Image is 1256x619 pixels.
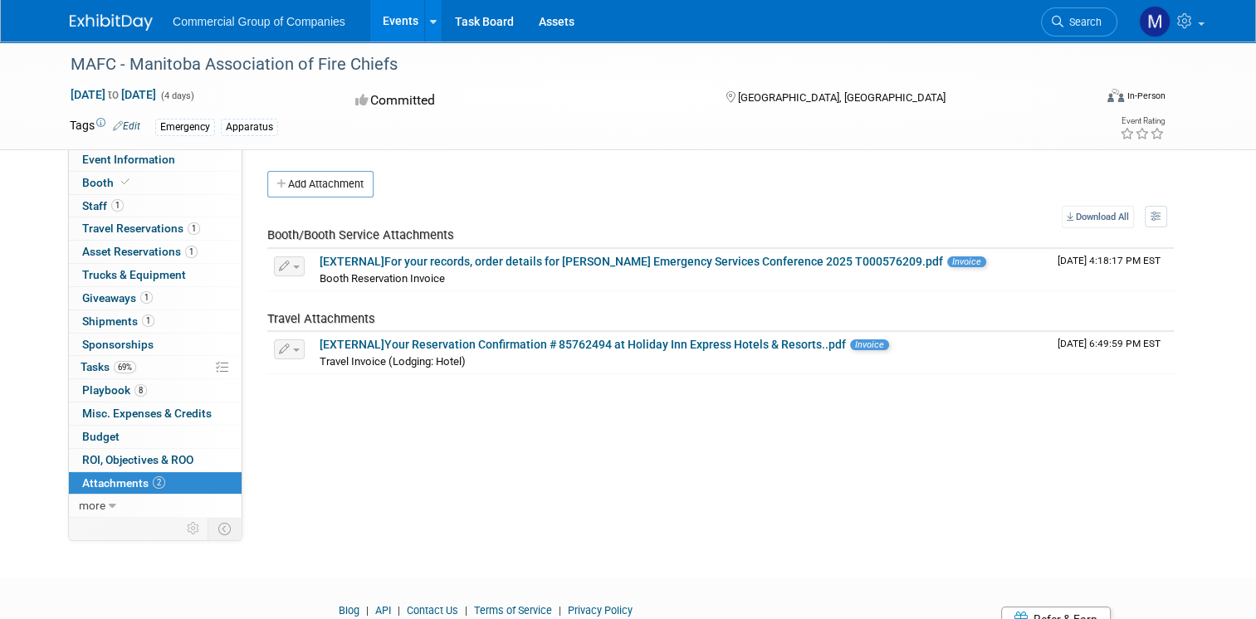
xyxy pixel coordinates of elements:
[555,604,565,617] span: |
[82,291,153,305] span: Giveaways
[1063,16,1102,28] span: Search
[1107,89,1124,102] img: Format-Inperson.png
[185,246,198,258] span: 1
[179,518,208,539] td: Personalize Event Tab Strip
[69,241,242,263] a: Asset Reservations1
[69,379,242,402] a: Playbook8
[70,117,140,136] td: Tags
[339,604,359,617] a: Blog
[69,287,242,309] a: Giveaways1
[134,384,147,397] span: 8
[82,199,124,212] span: Staff
[153,476,165,489] span: 2
[159,90,194,101] span: (4 days)
[69,495,242,517] a: more
[1126,90,1166,102] div: In-Person
[320,272,445,285] span: Booth Reservation Invoice
[1041,7,1117,37] a: Search
[173,15,345,28] span: Commercial Group of Companies
[82,476,165,490] span: Attachments
[474,604,552,617] a: Terms of Service
[69,172,242,194] a: Booth
[320,255,943,268] a: [EXTERNAL]For your records, order details for [PERSON_NAME] Emergency Services Conference 2025 T0...
[114,361,136,373] span: 69%
[69,472,242,495] a: Attachments2
[82,153,175,166] span: Event Information
[69,356,242,378] a: Tasks69%
[221,119,278,136] div: Apparatus
[350,86,699,115] div: Committed
[188,222,200,235] span: 1
[82,383,147,397] span: Playbook
[79,499,105,512] span: more
[461,604,472,617] span: |
[362,604,373,617] span: |
[208,518,242,539] td: Toggle Event Tabs
[81,360,136,373] span: Tasks
[1062,206,1134,228] a: Download All
[568,604,633,617] a: Privacy Policy
[82,430,120,443] span: Budget
[113,120,140,132] a: Edit
[82,222,200,235] span: Travel Reservations
[69,149,242,171] a: Event Information
[1058,338,1161,349] span: Upload Timestamp
[82,245,198,258] span: Asset Reservations
[70,14,153,31] img: ExhibitDay
[82,268,186,281] span: Trucks & Equipment
[82,176,133,189] span: Booth
[375,604,391,617] a: API
[121,178,130,187] i: Booth reservation complete
[140,291,153,304] span: 1
[267,311,375,326] span: Travel Attachments
[69,334,242,356] a: Sponsorships
[1058,255,1161,266] span: Upload Timestamp
[1051,249,1174,290] td: Upload Timestamp
[1051,332,1174,373] td: Upload Timestamp
[70,87,157,102] span: [DATE] [DATE]
[82,338,154,351] span: Sponsorships
[393,604,404,617] span: |
[407,604,458,617] a: Contact Us
[850,339,889,350] span: Invoice
[82,314,154,328] span: Shipments
[69,310,242,333] a: Shipments1
[320,355,466,368] span: Travel Invoice (Lodging: Hotel)
[69,402,242,425] a: Misc. Expenses & Credits
[1120,117,1165,125] div: Event Rating
[69,426,242,448] a: Budget
[82,407,212,420] span: Misc. Expenses & Credits
[267,227,454,242] span: Booth/Booth Service Attachments
[142,314,154,327] span: 1
[105,88,121,101] span: to
[738,91,946,104] span: [GEOGRAPHIC_DATA], [GEOGRAPHIC_DATA]
[111,199,124,212] span: 1
[947,256,986,267] span: Invoice
[65,50,1073,80] div: MAFC - Manitoba Association of Fire Chiefs
[155,119,215,136] div: Emergency
[1004,86,1166,111] div: Event Format
[69,264,242,286] a: Trucks & Equipment
[1139,6,1170,37] img: Mitch Mesenchuk
[320,338,846,351] a: [EXTERNAL]Your Reservation Confirmation # 85762494 at Holiday Inn Express Hotels & Resorts..pdf
[69,217,242,240] a: Travel Reservations1
[267,171,374,197] button: Add Attachment
[82,453,193,466] span: ROI, Objectives & ROO
[69,449,242,471] a: ROI, Objectives & ROO
[69,195,242,217] a: Staff1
